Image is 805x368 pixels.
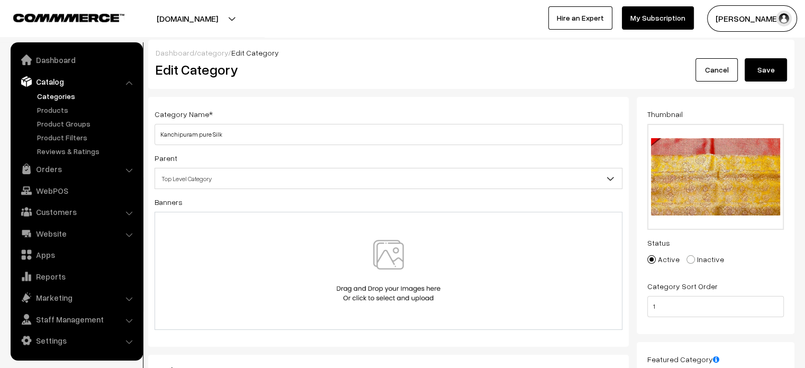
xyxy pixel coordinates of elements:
a: WebPOS [13,181,139,200]
a: Apps [13,245,139,264]
label: Thumbnail [647,109,683,120]
img: user [776,11,792,26]
a: My Subscription [622,6,694,30]
a: Marketing [13,288,139,307]
a: Dashboard [156,48,194,57]
a: Reviews & Ratings [34,146,139,157]
a: COMMMERCE [13,11,106,23]
a: Catalog [13,72,139,91]
label: Banners [155,196,183,208]
a: Reports [13,267,139,286]
label: Inactive [686,254,724,265]
a: Dashboard [13,50,139,69]
a: Categories [34,91,139,102]
a: Cancel [695,58,738,82]
a: Orders [13,159,139,178]
h2: Edit Category [156,61,625,78]
a: Settings [13,331,139,350]
button: [PERSON_NAME] [707,5,797,32]
label: Category Name [155,109,213,120]
a: Staff Management [13,310,139,329]
label: Category Sort Order [647,281,718,292]
span: Top Level Category [155,169,622,188]
input: Category Name [155,124,622,145]
label: Status [647,237,670,248]
span: Top Level Category [155,168,622,189]
a: Product Filters [34,132,139,143]
input: Enter Number [647,296,784,317]
label: Active [647,254,680,265]
a: Hire an Expert [548,6,612,30]
a: Products [34,104,139,115]
span: Edit Category [231,48,279,57]
img: COMMMERCE [13,14,124,22]
label: Parent [155,152,177,164]
button: [DOMAIN_NAME] [120,5,255,32]
a: Customers [13,202,139,221]
button: Save [745,58,787,82]
label: Featured Category [647,354,719,365]
a: Website [13,224,139,243]
div: / / [156,47,787,58]
a: category [197,48,228,57]
a: Product Groups [34,118,139,129]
